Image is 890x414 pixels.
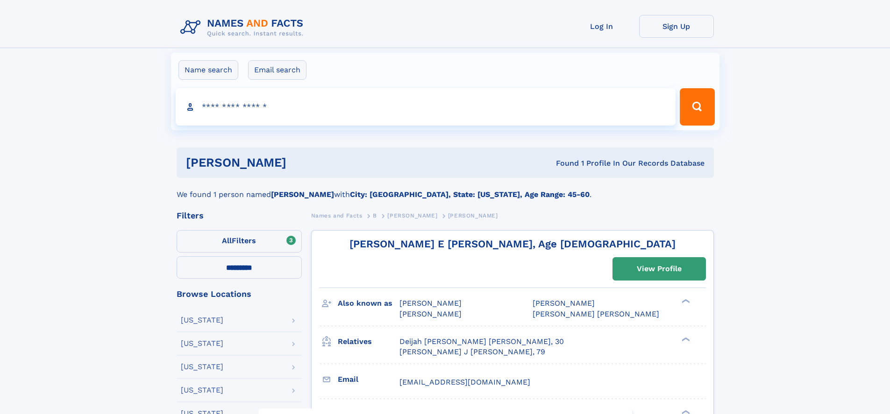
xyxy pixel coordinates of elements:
a: Sign Up [639,15,714,38]
h3: Email [338,372,399,387]
span: [EMAIL_ADDRESS][DOMAIN_NAME] [399,378,530,386]
a: B [373,210,377,221]
b: [PERSON_NAME] [271,190,334,199]
div: [US_STATE] [181,316,223,324]
h3: Relatives [338,334,399,350]
div: Browse Locations [177,290,302,298]
span: [PERSON_NAME] [387,212,437,219]
a: Deijah [PERSON_NAME] [PERSON_NAME], 30 [399,337,564,347]
input: search input [176,88,676,126]
div: View Profile [637,258,682,280]
button: Search Button [680,88,714,126]
span: [PERSON_NAME] [533,299,595,308]
span: All [222,236,232,245]
a: View Profile [613,258,705,280]
span: [PERSON_NAME] [PERSON_NAME] [533,309,659,318]
h3: Also known as [338,295,399,311]
a: [PERSON_NAME] J [PERSON_NAME], 79 [399,347,545,357]
div: [US_STATE] [181,363,223,371]
span: [PERSON_NAME] [399,309,462,318]
label: Filters [177,230,302,253]
a: [PERSON_NAME] [387,210,437,221]
img: Logo Names and Facts [177,15,311,40]
div: We found 1 person named with . [177,178,714,200]
a: Log In [564,15,639,38]
a: Names and Facts [311,210,363,221]
div: ❯ [679,336,691,342]
div: [US_STATE] [181,340,223,347]
a: [PERSON_NAME] E [PERSON_NAME], Age [DEMOGRAPHIC_DATA] [349,238,676,250]
b: City: [GEOGRAPHIC_DATA], State: [US_STATE], Age Range: 45-60 [350,190,590,199]
div: ❯ [679,298,691,304]
div: Found 1 Profile In Our Records Database [421,158,705,168]
span: B [373,212,377,219]
div: [US_STATE] [181,386,223,394]
span: [PERSON_NAME] [448,212,498,219]
div: Filters [177,211,302,220]
label: Name search [178,60,238,80]
span: [PERSON_NAME] [399,299,462,308]
h1: [PERSON_NAME] [186,157,421,168]
label: Email search [248,60,306,80]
